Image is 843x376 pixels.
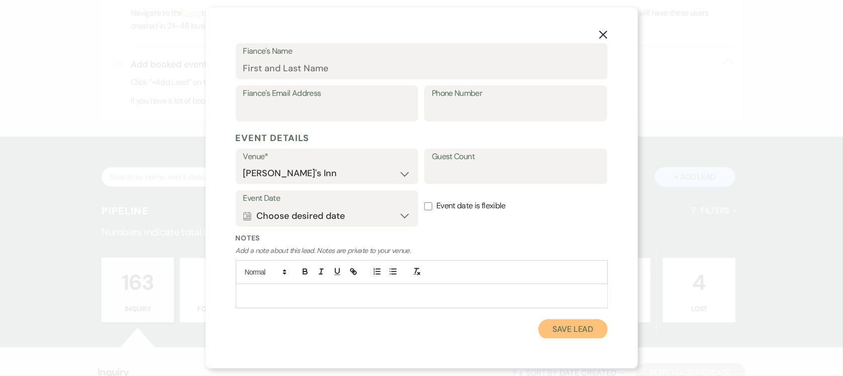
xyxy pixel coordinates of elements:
[538,319,607,339] button: Save Lead
[236,245,608,256] p: Add a note about this lead. Notes are private to your venue.
[236,233,608,243] label: Notes
[424,190,607,222] label: Event date is flexible
[243,206,411,226] button: Choose desired date
[432,86,600,101] label: Phone Number
[432,150,600,164] label: Guest Count
[243,86,411,101] label: Fiance's Email Address
[236,131,608,146] h5: Event Details
[243,150,411,164] label: Venue*
[424,202,432,210] input: Event date is flexible
[243,59,600,78] input: First and Last Name
[243,191,411,206] label: Event Date
[243,44,600,59] label: Fiance's Name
